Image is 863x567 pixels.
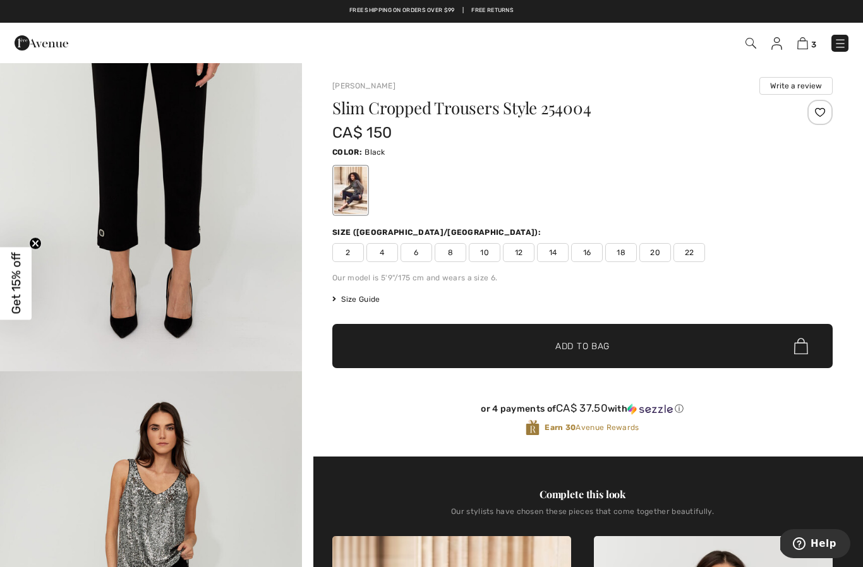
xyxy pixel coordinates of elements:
span: 6 [401,243,432,262]
span: Avenue Rewards [545,422,639,433]
span: 14 [537,243,569,262]
div: Size ([GEOGRAPHIC_DATA]/[GEOGRAPHIC_DATA]): [332,227,543,238]
span: Color: [332,148,362,157]
img: 1ère Avenue [15,30,68,56]
img: Sezzle [627,403,673,415]
div: Our model is 5'9"/175 cm and wears a size 6. [332,272,833,283]
button: Add to Bag [332,324,833,368]
a: 3 [797,35,816,51]
span: 8 [435,243,466,262]
span: 16 [571,243,603,262]
a: Free shipping on orders over $99 [349,6,455,15]
a: [PERSON_NAME] [332,81,395,90]
img: Menu [834,37,847,50]
span: 22 [673,243,705,262]
span: 10 [469,243,500,262]
a: 1ère Avenue [15,36,68,48]
span: Size Guide [332,294,380,305]
div: Black [334,167,367,214]
button: Close teaser [29,237,42,250]
div: or 4 payments of with [332,402,833,415]
button: Write a review [759,77,833,95]
img: My Info [771,37,782,50]
span: 12 [503,243,534,262]
span: CA$ 150 [332,124,392,141]
h1: Slim Cropped Trousers Style 254004 [332,100,749,116]
img: Shopping Bag [797,37,808,49]
strong: Earn 30 [545,423,576,432]
span: 20 [639,243,671,262]
a: Free Returns [471,6,514,15]
div: Our stylists have chosen these pieces that come together beautifully. [332,507,833,526]
img: Search [745,38,756,49]
span: CA$ 37.50 [556,402,608,414]
span: Get 15% off [9,253,23,314]
span: 2 [332,243,364,262]
span: Add to Bag [555,340,610,353]
iframe: Opens a widget where you can find more information [780,529,850,561]
div: Complete this look [332,487,833,502]
span: Black [365,148,385,157]
span: 18 [605,243,637,262]
div: or 4 payments ofCA$ 37.50withSezzle Click to learn more about Sezzle [332,402,833,419]
img: Bag.svg [794,338,808,354]
img: Avenue Rewards [526,419,540,436]
span: 3 [811,40,816,49]
span: 4 [366,243,398,262]
span: | [462,6,464,15]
